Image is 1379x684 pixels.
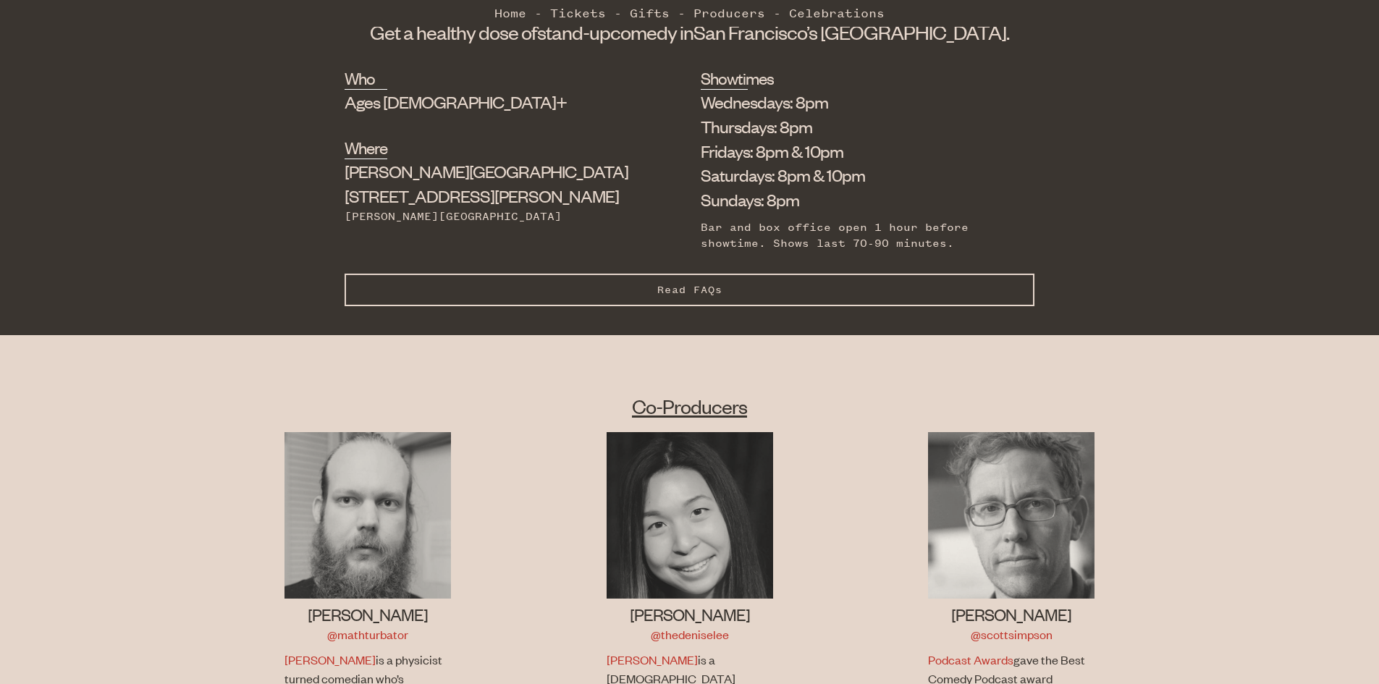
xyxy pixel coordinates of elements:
h2: Who [345,67,387,90]
div: [STREET_ADDRESS][PERSON_NAME] [345,159,628,208]
div: [PERSON_NAME][GEOGRAPHIC_DATA] [345,208,628,224]
h2: Showtimes [701,67,748,90]
h3: [PERSON_NAME] [607,603,773,625]
h2: Where [345,136,387,159]
div: Bar and box office open 1 hour before showtime. Shows last 70-90 minutes. [701,219,1013,252]
h1: Get a healthy dose of comedy in [345,19,1034,45]
span: Read FAQs [657,284,722,296]
a: @thedeniselee [651,626,729,642]
span: [GEOGRAPHIC_DATA]. [820,20,1009,44]
a: [PERSON_NAME] [284,651,376,667]
span: stand-up [537,20,610,44]
h3: [PERSON_NAME] [928,603,1095,625]
img: Scott Simpson [928,432,1095,599]
div: Ages [DEMOGRAPHIC_DATA]+ [345,90,628,114]
img: Jon Allen [284,432,451,599]
a: Podcast Awards [928,651,1013,667]
h3: [PERSON_NAME] [284,603,451,625]
li: Saturdays: 8pm & 10pm [701,163,1013,187]
a: [PERSON_NAME] [607,651,698,667]
img: Denise Lee [607,432,773,599]
li: Fridays: 8pm & 10pm [701,139,1013,164]
button: Read FAQs [345,274,1034,306]
li: Sundays: 8pm [701,187,1013,212]
a: @scottsimpson [971,626,1053,642]
a: @mathturbator [327,626,408,642]
li: Wednesdays: 8pm [701,90,1013,114]
li: Thursdays: 8pm [701,114,1013,139]
span: San Francisco’s [693,20,817,44]
h2: Co-Producers [207,393,1173,419]
span: [PERSON_NAME][GEOGRAPHIC_DATA] [345,160,628,182]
